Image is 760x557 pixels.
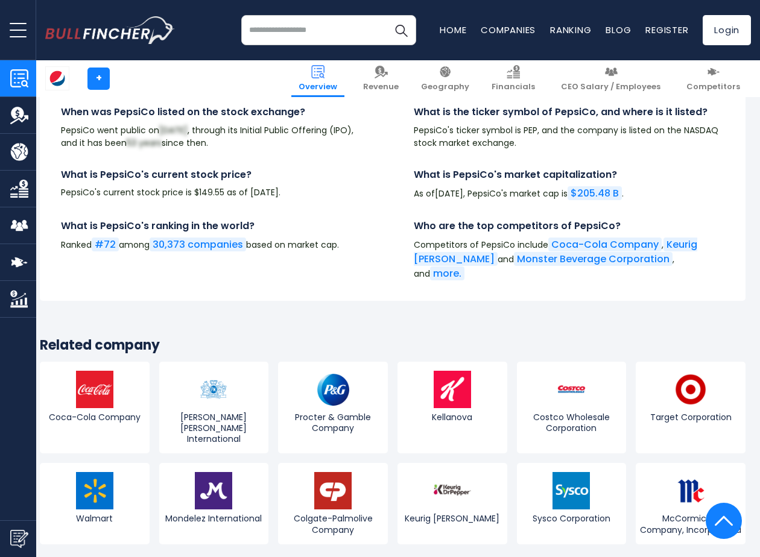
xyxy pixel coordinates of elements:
[61,186,372,199] p: PepsiCo's current stock price is $149.55 as of [DATE].
[421,82,469,92] span: Geography
[76,472,113,509] img: WMT logo
[61,219,372,233] h4: What is PepsiCo's ranking in the world?
[553,472,590,509] img: SYY logo
[481,24,536,36] a: Companies
[434,371,471,408] img: K logo
[397,362,507,454] a: Kellanova
[291,60,344,97] a: Overview
[281,513,385,535] span: Colgate-Palmolive Company
[514,252,673,266] a: Monster Beverage Corporation
[414,186,724,201] p: As of , PepsiCo's market cap is .
[386,15,416,45] button: Search
[281,412,385,433] span: Procter & Gamble Company
[440,24,466,36] a: Home
[414,168,724,181] h4: What is PepsiCo's market capitalization?
[397,463,507,544] a: Keurig [PERSON_NAME]
[639,513,743,535] span: McCormick & Company, Incorporated
[40,362,150,454] a: Coca-Cola Company
[40,463,150,544] a: Walmart
[550,24,591,36] a: Ranking
[299,82,337,92] span: Overview
[314,371,352,408] img: PG logo
[520,513,624,524] span: Sysco Corporation
[639,412,743,423] span: Target Corporation
[61,168,372,181] h4: What is PepsiCo's current stock price?
[553,371,590,408] img: COST logo
[517,463,627,544] a: Sysco Corporation
[61,124,372,149] p: PepsiCo went public on , through its Initial Public Offering (IPO), and it has been since then.
[43,412,147,423] span: Coca-Cola Company
[356,60,406,97] a: Revenue
[636,362,746,454] a: Target Corporation
[45,16,175,44] img: bullfincher logo
[159,463,269,544] a: Mondelez International
[568,186,622,200] a: $205.48 B
[686,82,740,92] span: Competitors
[162,412,266,445] span: [PERSON_NAME] [PERSON_NAME] International
[606,24,631,36] a: Blog
[92,238,119,251] a: #72
[414,238,697,266] a: Keurig [PERSON_NAME]
[679,60,747,97] a: Competitors
[150,238,246,251] a: 30,373 companies
[414,60,477,97] a: Geography
[435,187,463,200] span: [DATE]
[645,24,688,36] a: Register
[46,67,69,90] img: PEP logo
[571,186,619,200] span: $205.48 B
[414,124,724,149] p: PepsiCo's ticker symbol is PEP, and the company is listed on the NASDAQ stock market exchange.
[278,362,388,454] a: Procter & Gamble Company
[363,82,399,92] span: Revenue
[61,105,372,119] h4: When was PepsiCo listed on the stock exchange?
[87,68,110,90] a: +
[61,238,372,252] p: Ranked among based on market cap.
[401,513,504,524] span: Keurig [PERSON_NAME]
[314,472,352,509] img: CL logo
[414,238,724,281] p: Competitors of PepsiCo include , and , and
[401,412,504,423] span: Kellanova
[561,82,660,92] span: CEO Salary / Employees
[434,472,471,509] img: KDP logo
[76,371,113,408] img: KO logo
[195,371,232,408] img: PM logo
[636,463,746,544] a: McCormick & Company, Incorporated
[45,16,175,44] a: Go to homepage
[554,60,668,97] a: CEO Salary / Employees
[672,472,709,509] img: MKC logo
[162,513,266,524] span: Mondelez International
[278,463,388,544] a: Colgate-Palmolive Company
[517,362,627,454] a: Costco Wholesale Corporation
[492,82,535,92] span: Financials
[484,60,542,97] a: Financials
[414,105,724,119] h4: What is the ticker symbol of PepsiCo, and where is it listed?
[430,266,464,280] a: more.
[672,371,709,408] img: TGT logo
[195,472,232,509] img: MDLZ logo
[520,412,624,433] span: Costco Wholesale Corporation
[414,219,724,233] h4: Who are the top competitors of PepsiCo?
[548,238,662,251] a: Coca-Cola Company
[159,362,269,454] a: [PERSON_NAME] [PERSON_NAME] International
[40,337,746,354] h3: Related company
[703,15,751,45] a: Login
[43,513,147,524] span: Walmart
[127,137,162,149] span: 53 years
